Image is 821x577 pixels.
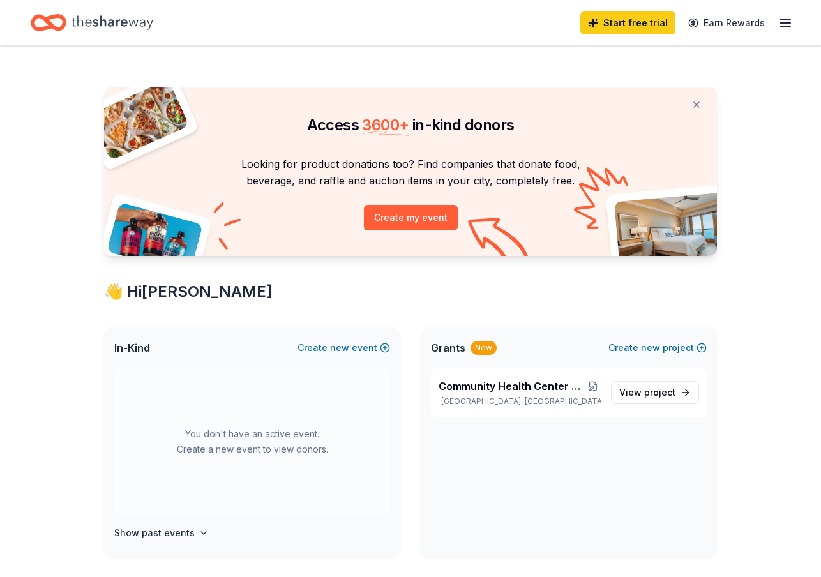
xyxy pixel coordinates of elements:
[611,381,699,404] a: View project
[641,340,660,356] span: new
[439,378,585,394] span: Community Health Center Week ([DATE]-[DATE])
[439,396,601,407] p: [GEOGRAPHIC_DATA], [GEOGRAPHIC_DATA]
[114,368,390,515] div: You don't have an active event. Create a new event to view donors.
[364,205,458,230] button: Create my event
[104,281,717,302] div: 👋 Hi [PERSON_NAME]
[307,116,515,134] span: Access in-kind donors
[119,156,702,190] p: Looking for product donations too? Find companies that donate food, beverage, and raffle and auct...
[298,340,390,356] button: Createnewevent
[330,340,349,356] span: new
[471,341,497,355] div: New
[431,340,465,356] span: Grants
[114,340,150,356] span: In-Kind
[468,218,532,266] img: Curvy arrow
[580,11,675,34] a: Start free trial
[114,525,209,541] button: Show past events
[90,79,190,161] img: Pizza
[31,8,153,38] a: Home
[644,387,675,398] span: project
[619,385,675,400] span: View
[608,340,707,356] button: Createnewproject
[681,11,772,34] a: Earn Rewards
[362,116,409,134] span: 3600 +
[114,525,195,541] h4: Show past events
